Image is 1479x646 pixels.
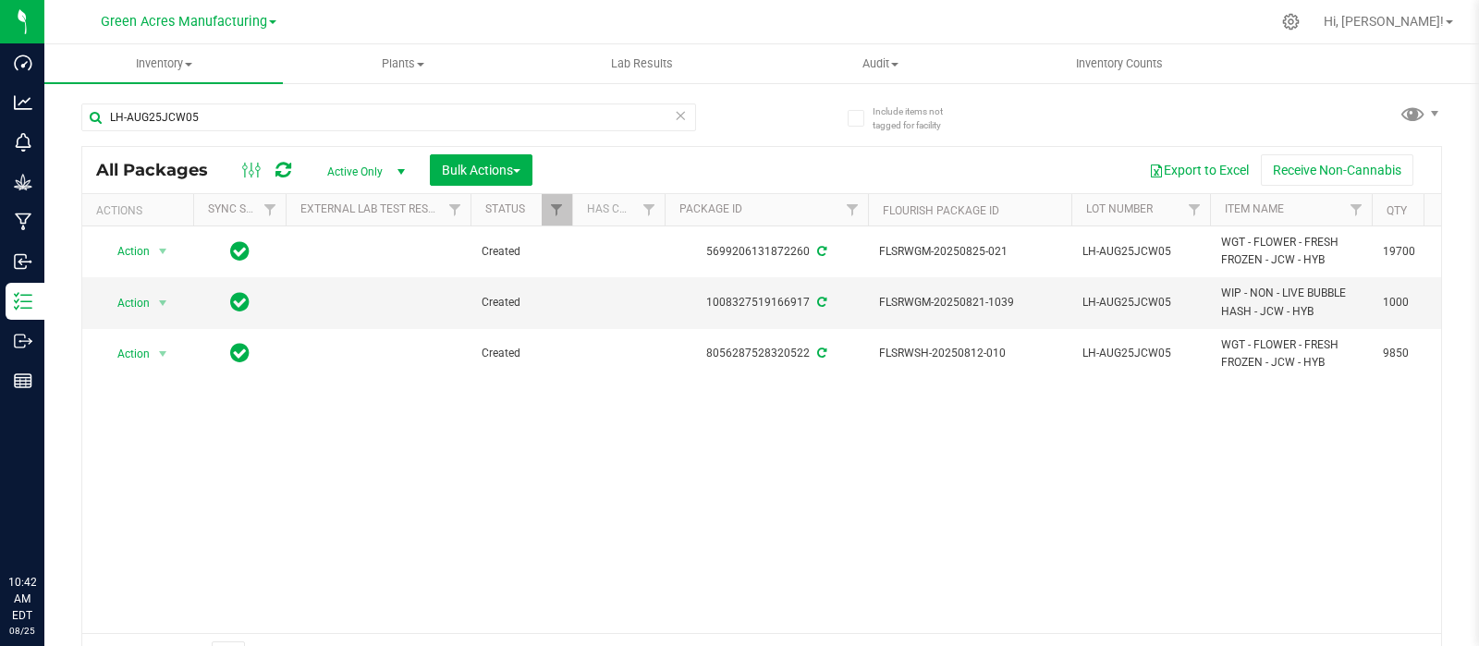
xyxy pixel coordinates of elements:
input: Search Package ID, Item Name, SKU, Lot or Part Number... [81,104,696,131]
inline-svg: Monitoring [14,133,32,152]
iframe: Resource center [18,498,74,554]
span: Include items not tagged for facility [873,104,965,132]
div: Manage settings [1279,13,1302,30]
span: All Packages [96,160,226,180]
span: Clear [674,104,687,128]
span: Created [482,345,561,362]
a: Sync Status [208,202,279,215]
span: FLSRWGM-20250821-1039 [879,294,1060,311]
a: Package ID [679,202,742,215]
span: select [152,290,175,316]
a: Filter [1341,194,1372,225]
th: Has COA [572,194,665,226]
span: In Sync [230,238,250,264]
inline-svg: Manufacturing [14,213,32,231]
span: Action [101,290,151,316]
span: Hi, [PERSON_NAME]! [1324,14,1444,29]
span: Inventory [44,55,283,72]
a: Filter [1180,194,1210,225]
span: Sync from Compliance System [814,347,826,360]
span: Sync from Compliance System [814,245,826,258]
a: Item Name [1225,202,1284,215]
p: 10:42 AM EDT [8,574,36,624]
div: Actions [96,204,186,217]
a: Filter [542,194,572,225]
button: Receive Non-Cannabis [1261,154,1413,186]
span: LH-AUG25JCW05 [1082,243,1199,261]
inline-svg: Grow [14,173,32,191]
a: Filter [837,194,868,225]
span: Created [482,243,561,261]
inline-svg: Outbound [14,332,32,350]
span: WGT - FLOWER - FRESH FROZEN - JCW - HYB [1221,336,1361,372]
span: 9850 [1383,345,1453,362]
span: Plants [284,55,520,72]
span: In Sync [230,340,250,366]
span: LH-AUG25JCW05 [1082,345,1199,362]
span: Created [482,294,561,311]
span: 1000 [1383,294,1453,311]
inline-svg: Dashboard [14,54,32,72]
span: WIP - NON - LIVE BUBBLE HASH - JCW - HYB [1221,285,1361,320]
span: Audit [762,55,998,72]
a: Filter [255,194,286,225]
span: Inventory Counts [1051,55,1188,72]
span: Lab Results [586,55,698,72]
span: Action [101,341,151,367]
div: 8056287528320522 [662,345,871,362]
span: Sync from Compliance System [814,296,826,309]
a: Filter [634,194,665,225]
span: select [152,341,175,367]
span: FLSRWGM-20250825-021 [879,243,1060,261]
span: In Sync [230,289,250,315]
inline-svg: Analytics [14,93,32,112]
a: Qty [1387,204,1407,217]
span: Green Acres Manufacturing [101,14,267,30]
div: 1008327519166917 [662,294,871,311]
span: Bulk Actions [442,163,520,177]
a: Filter [440,194,471,225]
inline-svg: Reports [14,372,32,390]
iframe: Resource center unread badge [55,495,77,518]
button: Export to Excel [1137,154,1261,186]
a: Status [485,202,525,215]
inline-svg: Inbound [14,252,32,271]
a: Flourish Package ID [883,204,999,217]
a: External Lab Test Result [300,202,446,215]
p: 08/25 [8,624,36,638]
span: WGT - FLOWER - FRESH FROZEN - JCW - HYB [1221,234,1361,269]
span: Action [101,238,151,264]
span: FLSRWSH-20250812-010 [879,345,1060,362]
inline-svg: Inventory [14,292,32,311]
span: select [152,238,175,264]
div: 5699206131872260 [662,243,871,261]
span: LH-AUG25JCW05 [1082,294,1199,311]
a: Lot Number [1086,202,1153,215]
span: 19700 [1383,243,1453,261]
